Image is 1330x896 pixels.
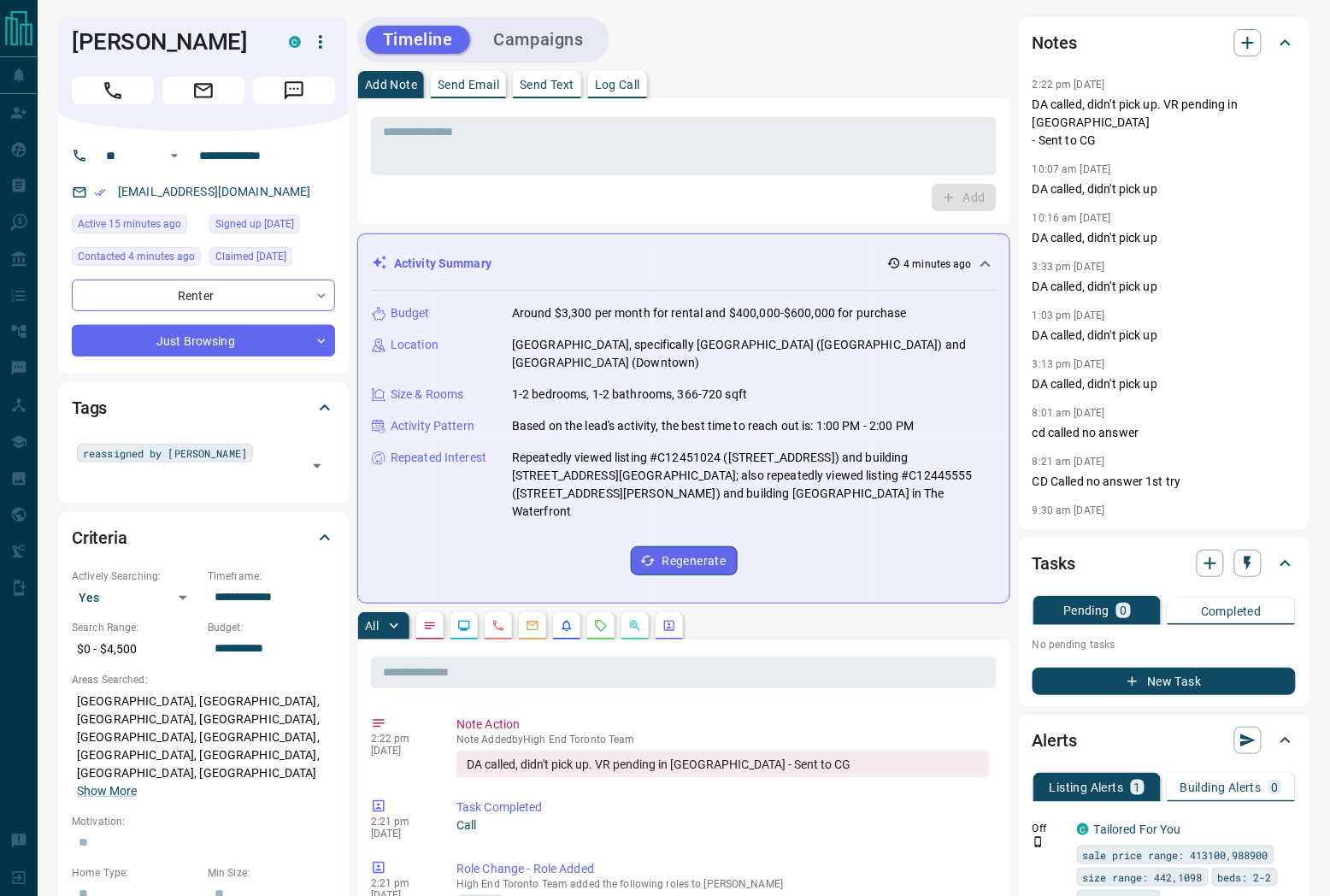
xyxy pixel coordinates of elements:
[1033,836,1045,848] svg: Push Notification Only
[366,26,470,54] button: Timeline
[1033,424,1296,442] p: cd called no answer
[1094,822,1181,836] a: Tailored For You
[1033,668,1296,695] button: New Task
[215,215,294,233] span: Signed up [DATE]
[253,77,335,104] span: Message
[72,77,154,104] span: Call
[72,387,335,428] div: Tags
[594,619,608,633] svg: Requests
[391,336,438,354] p: Location
[72,524,127,551] h2: Criteria
[457,619,471,633] svg: Lead Browsing Activity
[78,248,195,265] span: Contacted 4 minutes ago
[1063,604,1109,616] p: Pending
[209,215,335,239] div: Mon Nov 02 2020
[1033,550,1075,577] h2: Tasks
[1033,821,1067,836] p: Off
[1033,632,1296,657] p: No pending tasks
[72,635,199,663] p: $0 - $4,500
[1033,473,1296,491] p: CD Called no answer 1st try
[72,325,335,357] div: Just Browsing
[164,145,185,166] button: Open
[1033,22,1296,63] div: Notes
[215,248,286,265] span: Claimed [DATE]
[512,449,996,521] p: Repeatedly viewed listing #C12451024 ([STREET_ADDRESS]) and building [STREET_ADDRESS][GEOGRAPHIC_...
[456,734,990,746] p: Note Added by High End Toronto Team
[208,569,335,584] p: Timeframe:
[72,865,199,881] p: Home Type:
[371,745,431,757] p: [DATE]
[512,336,996,372] p: [GEOGRAPHIC_DATA], specifically [GEOGRAPHIC_DATA] ([GEOGRAPHIC_DATA]) and [GEOGRAPHIC_DATA] (Down...
[1033,180,1296,198] p: DA called, didn't pick up
[1033,309,1105,321] p: 1:03 pm [DATE]
[305,454,329,478] button: Open
[94,186,106,198] svg: Email Verified
[72,215,201,239] div: Tue Oct 14 2025
[1033,407,1105,419] p: 8:01 am [DATE]
[1201,605,1262,617] p: Completed
[512,386,747,404] p: 1-2 bedrooms, 1-2 bathrooms, 366-720 sqft
[491,619,505,633] svg: Calls
[391,449,486,467] p: Repeated Interest
[1033,720,1296,761] div: Alerts
[371,733,431,745] p: 2:22 pm
[72,394,107,421] h2: Tags
[1033,456,1105,468] p: 8:21 am [DATE]
[456,716,990,734] p: Note Action
[391,386,464,404] p: Size & Rooms
[371,877,431,889] p: 2:21 pm
[628,619,642,633] svg: Opportunities
[209,247,335,271] div: Fri Jun 20 2025
[72,247,201,271] div: Tue Oct 14 2025
[512,304,907,322] p: Around $3,300 per month for rental and $400,000-$600,000 for purchase
[526,619,539,633] svg: Emails
[456,860,990,878] p: Role Change - Role Added
[512,417,914,435] p: Based on the lead's activity, the best time to reach out is: 1:00 PM - 2:00 PM
[1120,604,1127,616] p: 0
[1218,869,1272,886] span: beds: 2-2
[1033,543,1296,584] div: Tasks
[72,584,199,611] div: Yes
[72,672,335,687] p: Areas Searched:
[1180,781,1262,793] p: Building Alerts
[72,687,335,805] p: [GEOGRAPHIC_DATA], [GEOGRAPHIC_DATA], [GEOGRAPHIC_DATA], [GEOGRAPHIC_DATA], [GEOGRAPHIC_DATA], [G...
[456,816,990,834] p: Call
[118,185,311,198] a: [EMAIL_ADDRESS][DOMAIN_NAME]
[1033,79,1105,91] p: 2:22 pm [DATE]
[1083,869,1203,886] span: size range: 442,1098
[456,799,990,816] p: Task Completed
[1033,29,1077,56] h2: Notes
[372,248,996,280] div: Activity Summary4 minutes ago
[520,79,574,91] p: Send Text
[456,878,990,890] p: High End Toronto Team added the following roles to [PERSON_NAME]
[72,280,335,311] div: Renter
[423,619,437,633] svg: Notes
[1050,781,1124,793] p: Listing Alerts
[1033,327,1296,345] p: DA called, didn't pick up
[1033,358,1105,370] p: 3:13 pm [DATE]
[1083,846,1268,864] span: sale price range: 413100,988900
[162,77,244,104] span: Email
[1033,212,1111,224] p: 10:16 am [DATE]
[289,36,301,48] div: condos.ca
[1033,261,1105,273] p: 3:33 pm [DATE]
[83,445,247,462] span: reassigned by [PERSON_NAME]
[371,828,431,840] p: [DATE]
[662,619,676,633] svg: Agent Actions
[904,256,972,272] p: 4 minutes ago
[391,417,474,435] p: Activity Pattern
[456,751,990,778] div: DA called, didn't pick up. VR pending in [GEOGRAPHIC_DATA] - Sent to CG
[1033,96,1296,150] p: DA called, didn't pick up. VR pending in [GEOGRAPHIC_DATA] - Sent to CG
[365,79,417,91] p: Add Note
[78,215,181,233] span: Active 15 minutes ago
[1033,278,1296,296] p: DA called, didn't pick up
[77,782,137,800] button: Show More
[1033,375,1296,393] p: DA called, didn't pick up
[631,546,738,575] button: Regenerate
[1033,727,1077,754] h2: Alerts
[1033,229,1296,247] p: DA called, didn't pick up
[208,620,335,635] p: Budget:
[1272,781,1279,793] p: 0
[72,814,335,829] p: Motivation:
[1134,781,1141,793] p: 1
